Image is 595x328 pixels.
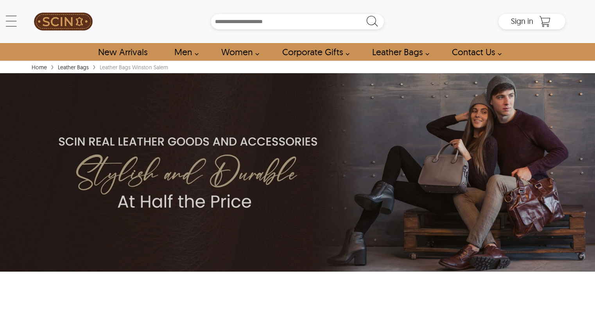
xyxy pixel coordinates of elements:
[165,43,203,61] a: shop men's leather jackets
[212,43,263,61] a: Shop Women Leather Jackets
[537,16,553,27] a: Shopping Cart
[30,64,49,71] a: Home
[93,59,96,73] span: ›
[273,43,354,61] a: Shop Leather Corporate Gifts
[51,59,54,73] span: ›
[56,64,91,71] a: Leather Bags
[443,43,506,61] a: contact-us
[98,63,170,71] div: Leather Bags Winston Salem
[30,4,97,39] a: SCIN
[89,43,156,61] a: Shop New Arrivals
[363,43,434,61] a: Shop Leather Bags
[511,16,533,26] span: Sign in
[511,19,533,25] a: Sign in
[34,4,93,39] img: SCIN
